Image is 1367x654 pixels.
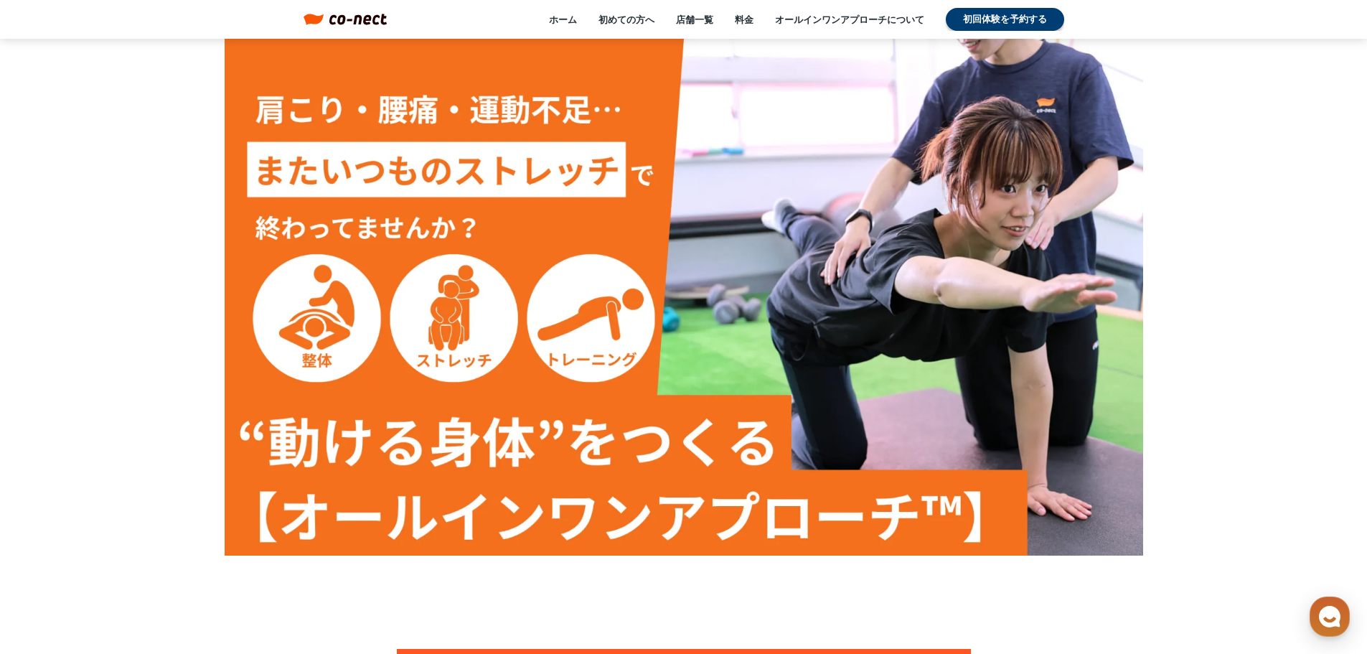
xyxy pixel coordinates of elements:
[123,477,157,489] span: チャット
[946,8,1064,31] a: 初回体験を予約する
[95,455,185,491] a: チャット
[4,455,95,491] a: ホーム
[222,477,239,488] span: 設定
[598,13,654,26] a: 初めての方へ
[676,13,713,26] a: 店舗一覧
[549,13,577,26] a: ホーム
[37,477,62,488] span: ホーム
[185,455,276,491] a: 設定
[735,13,753,26] a: 料金
[775,13,924,26] a: オールインワンアプローチについて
